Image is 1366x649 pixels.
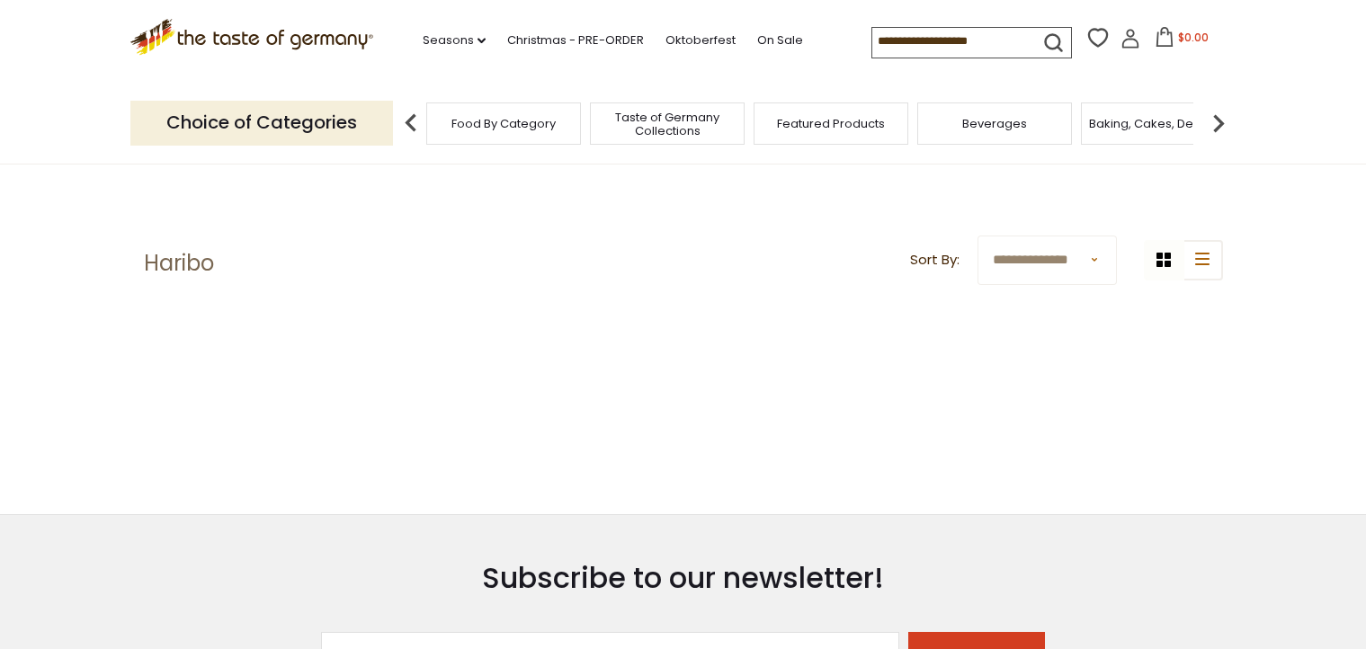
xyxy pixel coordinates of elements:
label: Sort By: [910,249,960,271]
a: Seasons [423,31,486,50]
a: On Sale [757,31,803,50]
img: next arrow [1201,105,1237,141]
p: Choice of Categories [130,101,393,145]
a: Beverages [962,117,1027,130]
a: Featured Products [777,117,885,130]
img: previous arrow [393,105,429,141]
button: $0.00 [1144,27,1220,54]
a: Oktoberfest [665,31,736,50]
a: Christmas - PRE-ORDER [507,31,644,50]
a: Food By Category [451,117,556,130]
span: $0.00 [1178,30,1209,45]
a: Taste of Germany Collections [595,111,739,138]
h3: Subscribe to our newsletter! [321,560,1045,596]
a: Baking, Cakes, Desserts [1089,117,1228,130]
h1: Haribo [144,250,214,277]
